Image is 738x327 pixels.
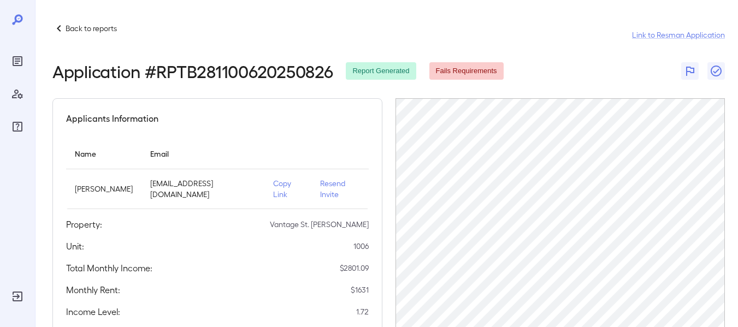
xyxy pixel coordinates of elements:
div: FAQ [9,118,26,135]
p: 1.72 [356,306,369,317]
th: Name [66,138,141,169]
p: Back to reports [66,23,117,34]
p: [EMAIL_ADDRESS][DOMAIN_NAME] [150,178,256,200]
p: Vantage St. [PERSON_NAME] [270,219,369,230]
span: Fails Requirements [429,66,504,76]
h5: Total Monthly Income: [66,261,152,275]
h5: Unit: [66,240,84,253]
h5: Income Level: [66,305,120,318]
h5: Property: [66,218,102,231]
h5: Monthly Rent: [66,283,120,296]
p: $ 1631 [351,284,369,295]
h2: Application # RPTB281100620250826 [52,61,333,81]
h5: Applicants Information [66,112,158,125]
th: Email [141,138,264,169]
button: Close Report [707,62,725,80]
button: Flag Report [681,62,699,80]
p: 1006 [353,241,369,252]
div: Reports [9,52,26,70]
table: simple table [66,138,369,209]
p: Copy Link [273,178,303,200]
p: [PERSON_NAME] [75,183,133,194]
p: Resend Invite [320,178,360,200]
p: $ 2801.09 [340,263,369,274]
span: Report Generated [346,66,416,76]
a: Link to Resman Application [632,29,725,40]
div: Manage Users [9,85,26,103]
div: Log Out [9,288,26,305]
